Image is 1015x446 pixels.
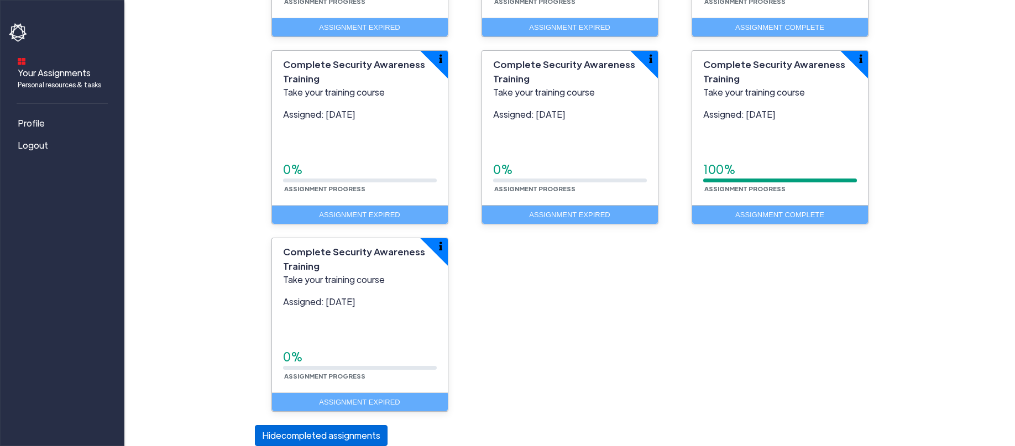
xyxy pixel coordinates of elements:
[9,50,119,94] a: Your AssignmentsPersonal resources & tasks
[703,161,857,179] div: 100%
[283,185,367,192] small: Assignment Progress
[283,348,437,366] div: 0%
[703,58,845,85] span: Complete Security Awareness Training
[283,372,367,380] small: Assignment Progress
[18,117,45,130] span: Profile
[493,185,577,192] small: Assignment Progress
[283,58,425,85] span: Complete Security Awareness Training
[493,161,647,179] div: 0%
[283,108,437,121] p: Assigned: [DATE]
[283,245,425,272] span: Complete Security Awareness Training
[18,66,101,90] span: Your Assignments
[283,86,437,99] p: Take your training course
[703,108,857,121] p: Assigned: [DATE]
[439,242,442,250] img: info-icon.svg
[859,54,862,63] img: info-icon.svg
[283,273,437,286] p: Take your training course
[439,54,442,63] img: info-icon.svg
[283,295,437,308] p: Assigned: [DATE]
[703,185,787,192] small: Assignment Progress
[9,134,119,156] a: Logout
[18,139,48,152] span: Logout
[493,86,647,99] p: Take your training course
[493,58,635,85] span: Complete Security Awareness Training
[703,86,857,99] p: Take your training course
[283,161,437,179] div: 0%
[9,112,119,134] a: Profile
[255,425,388,446] button: Hidecompleted assignments
[9,23,29,42] img: havoc-shield-logo-white.png
[18,57,25,65] img: dashboard-icon.svg
[960,393,1015,446] iframe: Chat Widget
[18,80,101,90] span: Personal resources & tasks
[493,108,647,121] p: Assigned: [DATE]
[649,54,652,63] img: info-icon.svg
